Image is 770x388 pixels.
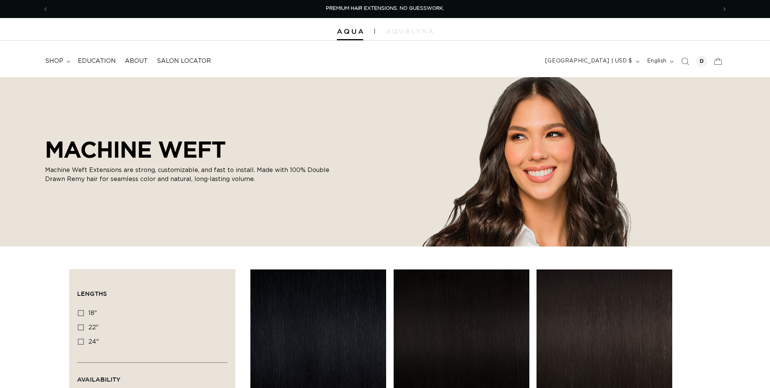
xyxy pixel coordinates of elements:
[41,53,73,70] summary: shop
[45,136,331,163] h2: MACHINE WEFT
[326,6,444,11] span: PREMIUM HAIR EXTENSIONS. NO GUESSWORK.
[88,339,99,345] span: 24"
[677,53,693,70] summary: Search
[152,53,215,70] a: Salon Locator
[73,53,120,70] a: Education
[120,53,152,70] a: About
[77,277,227,304] summary: Lengths (0 selected)
[77,290,107,297] span: Lengths
[541,54,643,68] button: [GEOGRAPHIC_DATA] | USD $
[88,324,99,330] span: 22"
[386,29,433,33] img: aqualyna.com
[716,2,733,16] button: Next announcement
[545,57,632,65] span: [GEOGRAPHIC_DATA] | USD $
[45,166,331,184] p: Machine Weft Extensions are strong, customizable, and fast to install. Made with 100% Double Draw...
[337,29,363,34] img: Aqua Hair Extensions
[647,57,667,65] span: English
[157,57,211,65] span: Salon Locator
[125,57,148,65] span: About
[45,57,63,65] span: shop
[37,2,54,16] button: Previous announcement
[78,57,116,65] span: Education
[88,310,97,316] span: 18"
[643,54,677,68] button: English
[77,376,120,383] span: Availability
